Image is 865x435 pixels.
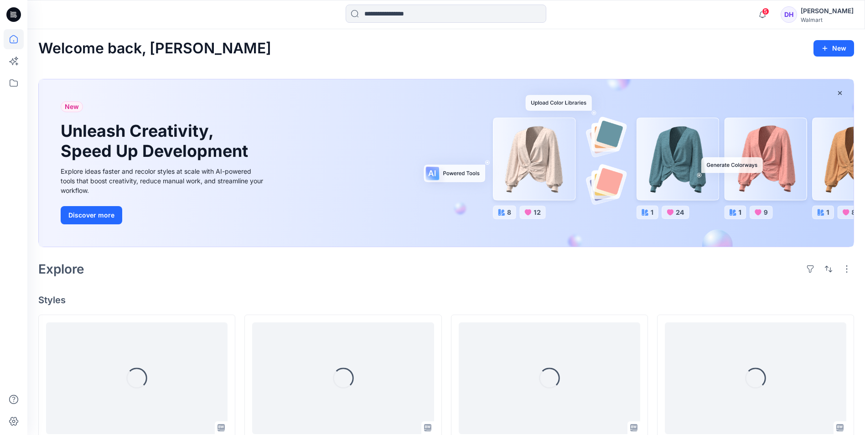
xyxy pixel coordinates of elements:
[801,16,854,23] div: Walmart
[38,40,271,57] h2: Welcome back, [PERSON_NAME]
[65,101,79,112] span: New
[61,206,266,224] a: Discover more
[762,8,769,15] span: 5
[38,295,854,306] h4: Styles
[813,40,854,57] button: New
[781,6,797,23] div: DH
[61,121,252,161] h1: Unleash Creativity, Speed Up Development
[61,166,266,195] div: Explore ideas faster and recolor styles at scale with AI-powered tools that boost creativity, red...
[61,206,122,224] button: Discover more
[801,5,854,16] div: [PERSON_NAME]
[38,262,84,276] h2: Explore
